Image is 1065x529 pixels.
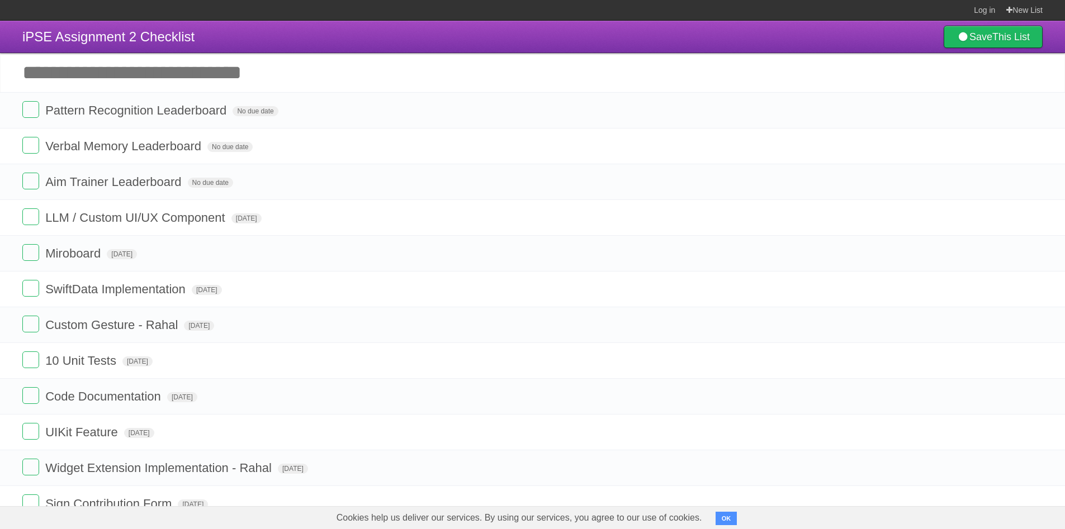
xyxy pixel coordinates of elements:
label: Done [22,173,39,189]
span: [DATE] [184,321,214,331]
label: Done [22,101,39,118]
span: Pattern Recognition Leaderboard [45,103,229,117]
span: No due date [207,142,253,152]
span: Verbal Memory Leaderboard [45,139,204,153]
label: Done [22,459,39,475]
label: Done [22,244,39,261]
span: Sign Contribution Form [45,497,174,511]
label: Done [22,280,39,297]
label: Done [22,351,39,368]
label: Done [22,387,39,404]
span: SwiftData Implementation [45,282,188,296]
span: Cookies help us deliver our services. By using our services, you agree to our use of cookies. [325,507,713,529]
b: This List [992,31,1030,42]
label: Done [22,208,39,225]
span: LLM / Custom UI/UX Component [45,211,228,225]
a: SaveThis List [944,26,1043,48]
span: [DATE] [178,499,208,509]
span: [DATE] [122,356,153,366]
span: Custom Gesture - Rahal [45,318,181,332]
span: Widget Extension Implementation - Rahal [45,461,274,475]
button: OK [716,512,737,525]
span: No due date [188,178,233,188]
span: iPSE Assignment 2 Checklist [22,29,195,44]
span: Code Documentation [45,389,164,403]
span: [DATE] [107,249,137,259]
span: [DATE] [231,213,262,223]
span: Aim Trainer Leaderboard [45,175,184,189]
label: Done [22,137,39,154]
label: Done [22,494,39,511]
span: [DATE] [192,285,222,295]
label: Done [22,316,39,332]
span: 10 Unit Tests [45,354,119,368]
span: UIKit Feature [45,425,121,439]
span: [DATE] [124,428,154,438]
label: Done [22,423,39,440]
span: [DATE] [167,392,197,402]
span: Miroboard [45,246,103,260]
span: [DATE] [278,464,308,474]
span: No due date [233,106,278,116]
